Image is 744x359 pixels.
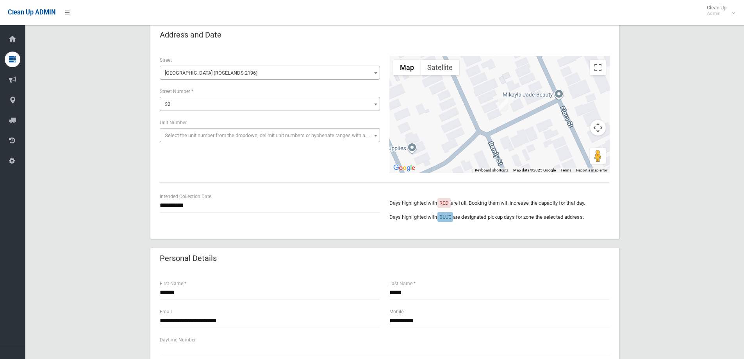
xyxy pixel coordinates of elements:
span: Map data ©2025 Google [513,168,556,172]
span: Remly Street (ROSELANDS 2196) [162,68,378,79]
span: 32 [162,99,378,110]
button: Toggle fullscreen view [590,60,606,75]
small: Admin [707,11,726,16]
span: RED [439,200,449,206]
img: Google [391,163,417,173]
span: Select the unit number from the dropdown, delimit unit numbers or hyphenate ranges with a comma [165,132,383,138]
button: Drag Pegman onto the map to open Street View [590,148,606,164]
a: Terms (opens in new tab) [560,168,571,172]
button: Keyboard shortcuts [475,168,508,173]
span: 32 [165,101,170,107]
button: Show satellite imagery [421,60,459,75]
span: 32 [160,97,380,111]
p: Days highlighted with are full. Booking them will increase the capacity for that day. [389,198,610,208]
span: Remly Street (ROSELANDS 2196) [160,66,380,80]
span: BLUE [439,214,451,220]
a: Open this area in Google Maps (opens a new window) [391,163,417,173]
button: Show street map [393,60,421,75]
p: Days highlighted with are designated pickup days for zone the selected address. [389,213,610,222]
header: Personal Details [150,251,226,266]
a: Report a map error [576,168,607,172]
button: Map camera controls [590,120,606,136]
span: Clean Up ADMIN [8,9,55,16]
header: Address and Date [150,27,231,43]
div: 32 Remly Street, ROSELANDS NSW 2196 [499,98,508,112]
span: Clean Up [703,5,734,16]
